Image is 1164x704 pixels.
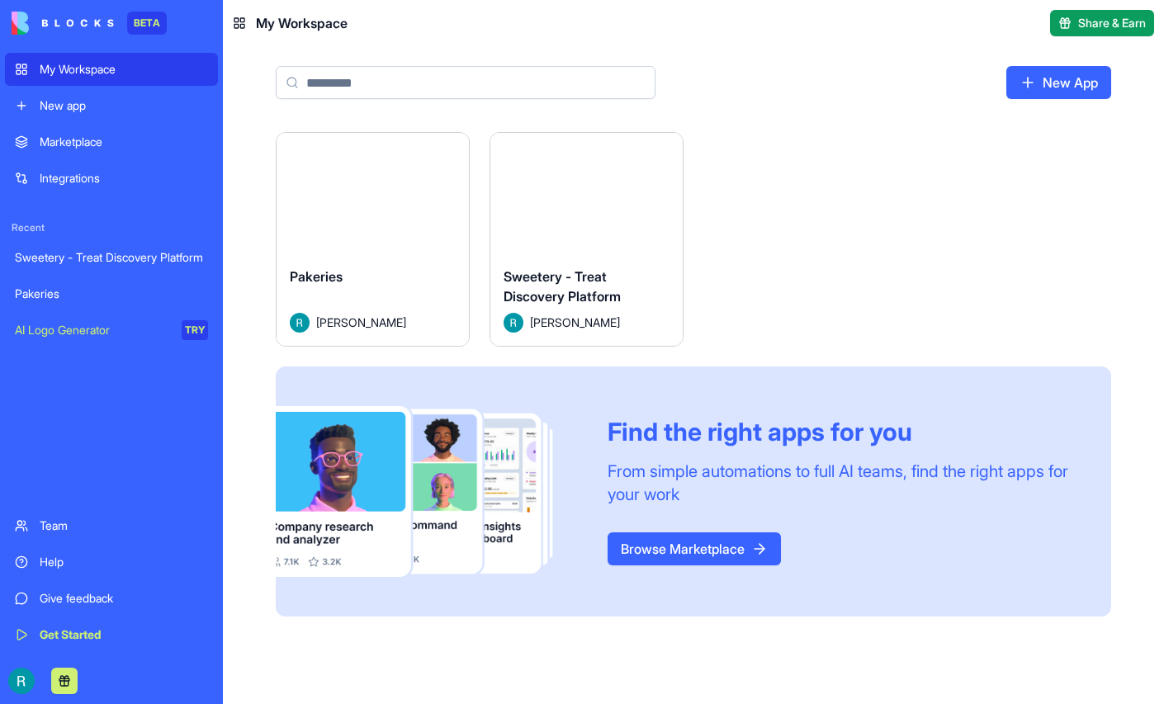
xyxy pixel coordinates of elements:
a: Integrations [5,162,218,195]
button: Share & Earn [1050,10,1154,36]
div: BETA [127,12,167,35]
div: Marketplace [40,134,208,150]
a: New app [5,89,218,122]
a: New App [1006,66,1111,99]
a: Pakeries [5,277,218,310]
span: Pakeries [290,268,343,285]
a: Sweetery - Treat Discovery PlatformAvatar[PERSON_NAME] [490,132,684,347]
div: Team [40,517,208,534]
span: [PERSON_NAME] [316,314,406,331]
img: logo [12,12,114,35]
a: PakeriesAvatar[PERSON_NAME] [276,132,470,347]
div: AI Logo Generator [15,322,170,338]
a: BETA [12,12,167,35]
div: Help [40,554,208,570]
span: My Workspace [256,13,348,33]
span: Sweetery - Treat Discovery Platform [504,268,621,305]
a: AI Logo GeneratorTRY [5,314,218,347]
a: Marketplace [5,125,218,158]
img: ACg8ocIQaqk-1tPQtzwxiZ7ZlP6dcFgbwUZ5nqaBNAw22a2oECoLioo=s96-c [8,668,35,694]
div: Sweetery - Treat Discovery Platform [15,249,208,266]
div: Pakeries [15,286,208,302]
img: Avatar [290,313,310,333]
span: [PERSON_NAME] [530,314,620,331]
a: Team [5,509,218,542]
div: Find the right apps for you [608,417,1072,446]
img: Avatar [504,313,523,333]
img: Frame_181_egmpey.png [276,406,581,578]
a: My Workspace [5,53,218,86]
div: Give feedback [40,590,208,607]
div: New app [40,97,208,114]
a: Help [5,546,218,579]
span: Recent [5,221,218,234]
div: Integrations [40,170,208,187]
div: Get Started [40,626,208,643]
div: TRY [182,320,208,340]
a: Give feedback [5,582,218,615]
a: Browse Marketplace [608,532,781,565]
span: Share & Earn [1078,15,1146,31]
div: From simple automations to full AI teams, find the right apps for your work [608,460,1072,506]
a: Sweetery - Treat Discovery Platform [5,241,218,274]
a: Get Started [5,618,218,651]
div: My Workspace [40,61,208,78]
